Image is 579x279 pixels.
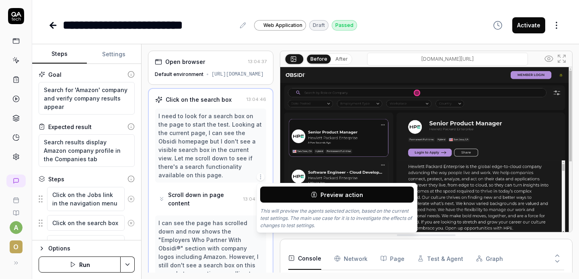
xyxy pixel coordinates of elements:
[246,96,266,102] time: 13:04:46
[10,221,23,234] button: a
[476,247,503,270] button: Graph
[307,54,331,63] button: Before
[48,175,64,183] div: Steps
[512,17,545,33] button: Activate
[248,59,267,64] time: 13:04:37
[320,191,363,199] span: Preview action
[3,234,29,255] button: O
[243,196,263,202] time: 13:04:46
[87,45,142,64] button: Settings
[260,187,414,203] button: Preview action
[39,187,135,211] div: Suggestions
[332,55,351,64] button: After
[555,52,568,65] button: Open in full screen
[6,174,26,187] a: New conversation
[288,247,321,270] button: Console
[39,244,135,253] button: Options
[125,191,138,207] button: Remove step
[48,70,62,79] div: Goal
[125,215,138,231] button: Remove step
[165,57,205,66] div: Open browser
[10,240,23,253] span: O
[3,191,29,203] a: Book a call with us
[48,123,92,131] div: Expected result
[39,256,121,273] button: Run
[334,247,368,270] button: Network
[155,71,203,78] div: Default environment
[158,112,263,179] div: I need to look for a search box on the page to start the test. Looking at the current page, I can...
[155,187,266,211] button: Scroll down in page content13:04:46
[263,22,302,29] span: Web Application
[48,244,135,253] div: Options
[39,235,135,260] div: Suggestions
[32,45,87,64] button: Steps
[168,191,240,207] div: Scroll down in page content
[125,239,138,255] button: Remove step
[332,20,357,31] div: Passed
[166,95,232,104] div: Click on the search box
[254,20,306,31] a: Web Application
[309,20,329,31] div: Draft
[260,207,414,229] p: This will preview the agents selected action, based on the current test settings. The main use ca...
[542,52,555,65] button: Show all interative elements
[211,71,264,78] div: [URL][DOMAIN_NAME]
[3,203,29,216] a: Documentation
[488,17,507,33] button: View version history
[280,67,572,250] img: Screenshot
[417,247,463,270] button: Test & Agent
[39,215,135,232] div: Suggestions
[380,247,404,270] button: Page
